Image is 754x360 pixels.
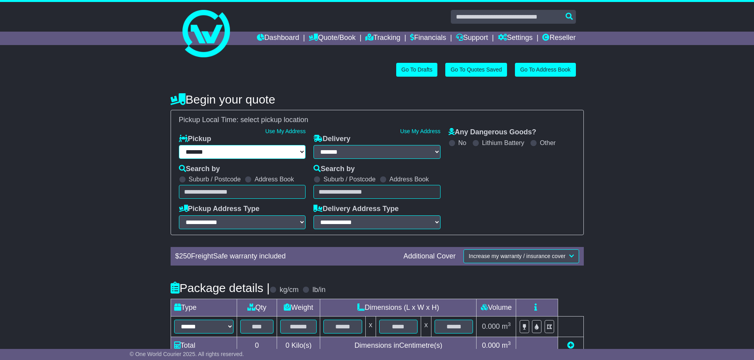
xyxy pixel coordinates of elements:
[285,341,289,349] span: 0
[458,139,466,147] label: No
[323,175,376,183] label: Suburb / Postcode
[171,93,584,106] h4: Begin your quote
[400,128,441,134] a: Use My Address
[502,341,511,349] span: m
[313,205,399,213] label: Delivery Address Type
[257,32,299,45] a: Dashboard
[171,337,237,354] td: Total
[265,128,306,134] a: Use My Address
[320,299,477,316] td: Dimensions (L x W x H)
[396,63,437,77] a: Go To Drafts
[277,337,320,354] td: Kilo(s)
[482,139,524,147] label: Lithium Battery
[277,299,320,316] td: Weight
[410,32,446,45] a: Financials
[567,341,574,349] a: Add new item
[542,32,575,45] a: Reseller
[482,341,500,349] span: 0.000
[313,165,355,173] label: Search by
[365,32,400,45] a: Tracking
[469,253,565,259] span: Increase my warranty / insurance cover
[179,165,220,173] label: Search by
[389,175,429,183] label: Address Book
[237,299,277,316] td: Qty
[179,135,211,143] label: Pickup
[189,175,241,183] label: Suburb / Postcode
[320,337,477,354] td: Dimensions in Centimetre(s)
[463,249,579,263] button: Increase my warranty / insurance cover
[515,63,575,77] a: Go To Address Book
[365,316,376,337] td: x
[130,351,244,357] span: © One World Courier 2025. All rights reserved.
[477,299,516,316] td: Volume
[171,252,400,261] div: $ FreightSafe warranty included
[456,32,488,45] a: Support
[508,340,511,346] sup: 3
[508,321,511,327] sup: 3
[171,281,270,294] h4: Package details |
[540,139,556,147] label: Other
[448,128,536,137] label: Any Dangerous Goods?
[175,116,579,124] div: Pickup Local Time:
[421,316,431,337] td: x
[399,252,460,261] div: Additional Cover
[502,322,511,330] span: m
[179,205,260,213] label: Pickup Address Type
[498,32,533,45] a: Settings
[254,175,294,183] label: Address Book
[309,32,355,45] a: Quote/Book
[312,286,325,294] label: lb/in
[179,252,191,260] span: 250
[171,299,237,316] td: Type
[445,63,507,77] a: Go To Quotes Saved
[241,116,308,124] span: select pickup location
[237,337,277,354] td: 0
[279,286,298,294] label: kg/cm
[482,322,500,330] span: 0.000
[313,135,350,143] label: Delivery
